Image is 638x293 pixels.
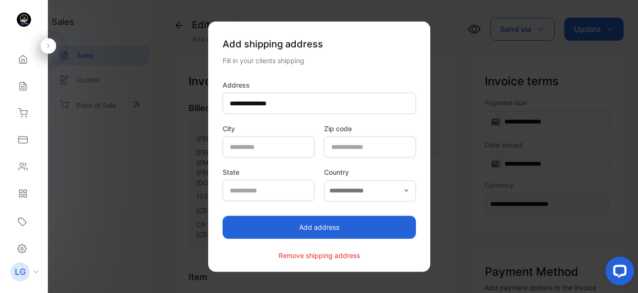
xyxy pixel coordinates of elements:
label: Address [223,80,416,90]
span: Add shipping address [223,37,323,51]
label: Country [324,167,416,177]
label: City [223,124,314,134]
img: logo [17,12,31,27]
iframe: LiveChat chat widget [598,253,638,293]
label: State [223,167,314,177]
button: Add address [223,215,416,238]
p: Remove shipping address [279,250,360,260]
label: Zip code [324,124,416,134]
div: Fill in your clients shipping [223,56,416,66]
p: LG [15,266,26,278]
